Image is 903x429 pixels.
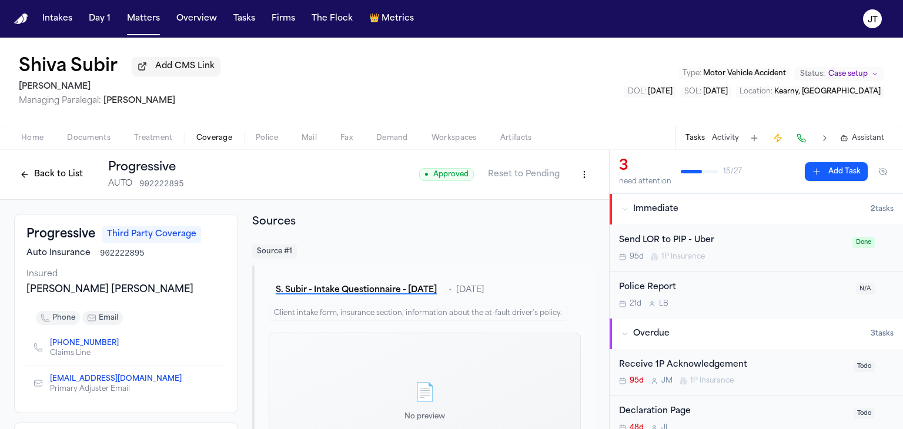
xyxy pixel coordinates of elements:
button: Overview [172,8,222,29]
button: Tasks [229,8,260,29]
span: Mail [302,133,317,143]
span: Assistant [852,133,884,143]
span: Treatment [134,133,173,143]
span: crown [369,13,379,25]
span: Source # 1 [252,244,297,259]
span: 902222895 [139,178,184,190]
span: Done [852,237,875,248]
h1: Shiva Subir [19,56,118,78]
span: Documents [67,133,111,143]
span: [PERSON_NAME] [103,96,175,105]
button: Immediate2tasks [610,194,903,224]
button: Matters [122,8,165,29]
span: Todo [854,361,875,372]
span: Metrics [382,13,414,25]
span: 21d [630,299,641,309]
img: Finch Logo [14,14,28,25]
button: Edit Location: Kearny, NJ [736,86,884,98]
div: Receive 1P Acknowledgement [619,358,847,372]
span: Immediate [633,203,678,215]
button: email [82,311,123,325]
span: Artifacts [500,133,532,143]
span: Kearny, [GEOGRAPHIC_DATA] [774,88,881,95]
div: need attention [619,177,671,186]
span: 902222895 [100,247,145,259]
div: Insured [26,269,226,280]
h3: Progressive [26,226,95,243]
h2: Sources [252,214,595,230]
span: No preview [404,413,445,420]
span: 15 / 27 [723,167,742,176]
span: [DATE] [703,88,728,95]
h1: Progressive [108,159,184,176]
span: Todo [854,408,875,419]
button: Change status from Case setup [794,67,884,81]
button: Activity [712,133,739,143]
span: DOL : [628,88,646,95]
h2: [PERSON_NAME] [19,80,220,94]
span: N/A [856,283,875,294]
button: Edit matter name [19,56,118,78]
span: Home [21,133,44,143]
span: Case setup [828,69,868,79]
div: Open task: Send LOR to PIP - Uber [610,224,903,272]
span: 95d [630,252,644,262]
span: Demand [376,133,408,143]
span: SOL : [684,88,701,95]
span: [DATE] [648,88,673,95]
span: Overdue [633,328,670,340]
div: Open task: Police Report [610,272,903,318]
button: crownMetrics [364,8,419,29]
button: Add Task [805,162,868,181]
span: 2 task s [871,205,894,214]
span: Third Party Coverage [102,226,201,243]
span: Approved [419,168,474,181]
text: JT [868,16,878,24]
div: 📄 [404,383,445,404]
div: [PERSON_NAME] [PERSON_NAME] [26,283,226,297]
button: Add Task [746,130,762,146]
button: Back to List [14,165,89,184]
span: Type : [683,70,701,77]
span: [DATE] [456,284,484,296]
span: AUTO [108,178,132,190]
span: 95d [630,376,644,386]
button: Make a Call [793,130,810,146]
div: Send LOR to PIP - Uber [619,234,845,247]
div: Open task: Receive 1P Acknowledgement [610,349,903,396]
span: ● [424,170,429,179]
div: 3 [619,157,671,176]
span: Status: [800,69,825,79]
a: [PHONE_NUMBER] [50,338,119,348]
div: Claims Line [50,348,128,358]
button: Overdue3tasks [610,319,903,349]
span: phone [52,313,75,323]
span: Workspaces [432,133,477,143]
div: Client intake form, insurance section, information about the at-fault driver's policy. [269,306,567,321]
button: Edit DOL: 2025-06-17 [624,86,676,98]
span: Motor Vehicle Accident [703,70,786,77]
span: • [449,284,451,296]
button: S. Subir - Intake Questionnaire - [DATE] [269,280,444,301]
span: Location : [740,88,772,95]
button: Create Immediate Task [770,130,786,146]
span: Fax [340,133,353,143]
button: Reset to Pending [481,165,567,184]
span: 3 task s [871,329,894,338]
button: Firms [267,8,300,29]
a: Home [14,14,28,25]
button: Assistant [840,133,884,143]
span: 1P Insurance [690,376,734,386]
button: Day 1 [84,8,115,29]
button: Intakes [38,8,77,29]
button: Hide completed tasks (⌘⇧H) [872,162,894,181]
a: [EMAIL_ADDRESS][DOMAIN_NAME] [50,374,182,384]
button: Tasks [685,133,705,143]
button: Edit SOL: 2027-06-17 [681,86,731,98]
span: Auto Insurance [26,247,91,259]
